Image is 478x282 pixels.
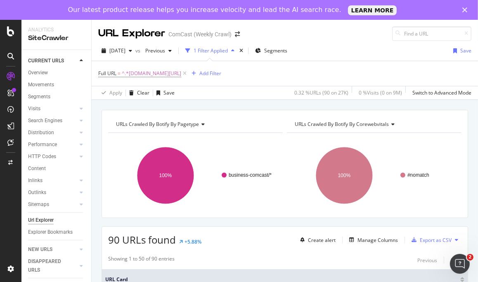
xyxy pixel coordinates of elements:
span: ^.*[DOMAIN_NAME][URL] [122,68,181,79]
a: Outlinks [28,188,77,197]
text: business-comcast/* [229,172,272,178]
a: Content [28,164,85,173]
div: Performance [28,140,57,149]
span: URLs Crawled By Botify By pagetype [116,121,199,128]
button: Create alert [297,233,336,246]
a: Explorer Bookmarks [28,228,85,237]
text: 100% [338,173,351,178]
div: Explorer Bookmarks [28,228,73,237]
text: 100% [159,173,172,178]
span: 2025 Aug. 16th [109,47,125,54]
div: Analytics [28,26,85,33]
a: Segments [28,92,85,101]
a: CURRENT URLS [28,57,77,65]
button: Save [153,86,175,100]
div: Close [462,7,471,12]
div: URL Explorer [98,26,165,40]
a: Sitemaps [28,200,77,209]
a: Movements [28,81,85,89]
input: Find a URL [392,26,471,41]
span: Full URL [98,70,116,77]
div: arrow-right-arrow-left [235,31,240,37]
div: Url Explorer [28,216,54,225]
div: Save [460,47,471,54]
button: Export as CSV [408,233,452,246]
span: Segments [264,47,287,54]
div: Distribution [28,128,54,137]
div: 1 Filter Applied [194,47,228,54]
div: ComCast (Weekly Crawl) [168,30,232,38]
button: Previous [417,255,437,265]
div: +5.88% [185,238,201,245]
button: Manage Columns [346,235,398,245]
a: Distribution [28,128,77,137]
button: Segments [252,44,291,57]
div: Outlinks [28,188,46,197]
div: Showing 1 to 50 of 90 entries [108,255,175,265]
span: = [118,70,121,77]
a: Visits [28,104,77,113]
div: Clear [137,89,149,96]
span: 90 URLs found [108,233,176,246]
iframe: Intercom live chat [450,254,470,274]
div: Search Engines [28,116,62,125]
div: Switch to Advanced Mode [412,89,471,96]
button: [DATE] [98,44,135,57]
a: Performance [28,140,77,149]
div: Previous [417,257,437,264]
div: Apply [109,89,122,96]
div: DISAPPEARED URLS [28,257,70,275]
div: Manage Columns [357,237,398,244]
div: 0.32 % URLs ( 90 on 27K ) [294,89,348,96]
div: SiteCrawler [28,33,85,43]
button: Previous [142,44,175,57]
div: Add Filter [199,70,221,77]
div: Sitemaps [28,200,49,209]
div: Segments [28,92,50,101]
span: Previous [142,47,165,54]
a: Overview [28,69,85,77]
div: Export as CSV [420,237,452,244]
a: Search Engines [28,116,77,125]
div: NEW URLS [28,245,52,254]
div: Inlinks [28,176,43,185]
span: 2 [467,254,473,261]
div: 0 % Visits ( 0 on 9M ) [359,89,402,96]
div: CURRENT URLS [28,57,64,65]
button: Add Filter [188,69,221,78]
a: DISAPPEARED URLS [28,257,77,275]
div: Movements [28,81,54,89]
div: HTTP Codes [28,152,56,161]
div: Content [28,164,46,173]
button: Switch to Advanced Mode [409,86,471,100]
a: Url Explorer [28,216,85,225]
span: URLs Crawled By Botify By corewebvitals [295,121,389,128]
span: vs [135,47,142,54]
div: Create alert [308,237,336,244]
a: Inlinks [28,176,77,185]
button: Save [450,44,471,57]
h4: URLs Crawled By Botify By corewebvitals [293,118,454,131]
svg: A chart. [108,140,283,211]
svg: A chart. [287,140,461,211]
button: Apply [98,86,122,100]
div: Our latest product release helps you increase velocity and lead the AI search race. [68,6,341,14]
div: times [238,47,245,55]
h4: URLs Crawled By Botify By pagetype [114,118,275,131]
text: #nomatch [407,172,429,178]
a: LEARN MORE [348,5,397,15]
div: Overview [28,69,48,77]
a: HTTP Codes [28,152,77,161]
div: Save [163,89,175,96]
a: NEW URLS [28,245,77,254]
button: 1 Filter Applied [182,44,238,57]
button: Clear [126,86,149,100]
div: Visits [28,104,40,113]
